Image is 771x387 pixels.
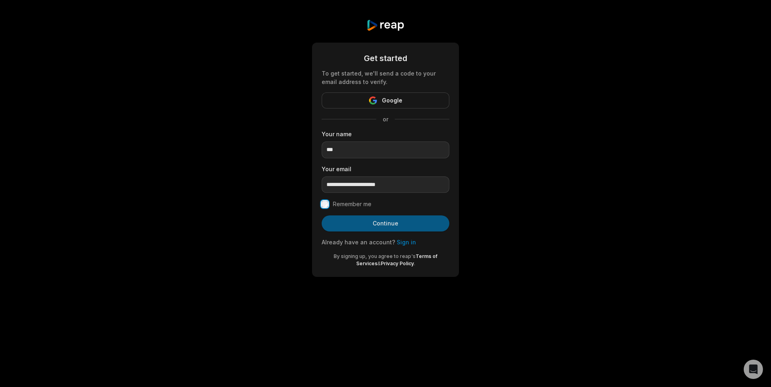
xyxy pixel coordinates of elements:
label: Your email [322,165,449,173]
span: & [377,260,381,266]
span: Google [382,96,402,105]
div: Open Intercom Messenger [744,360,763,379]
div: To get started, we'll send a code to your email address to verify. [322,69,449,86]
a: Sign in [397,239,416,246]
span: Already have an account? [322,239,395,246]
div: Get started [322,52,449,64]
img: reap [366,19,404,31]
a: Privacy Policy [381,260,414,266]
span: . [414,260,415,266]
span: By signing up, you agree to reap's [334,253,416,259]
button: Continue [322,215,449,231]
label: Your name [322,130,449,138]
label: Remember me [333,199,371,209]
button: Google [322,92,449,109]
span: or [376,115,395,123]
